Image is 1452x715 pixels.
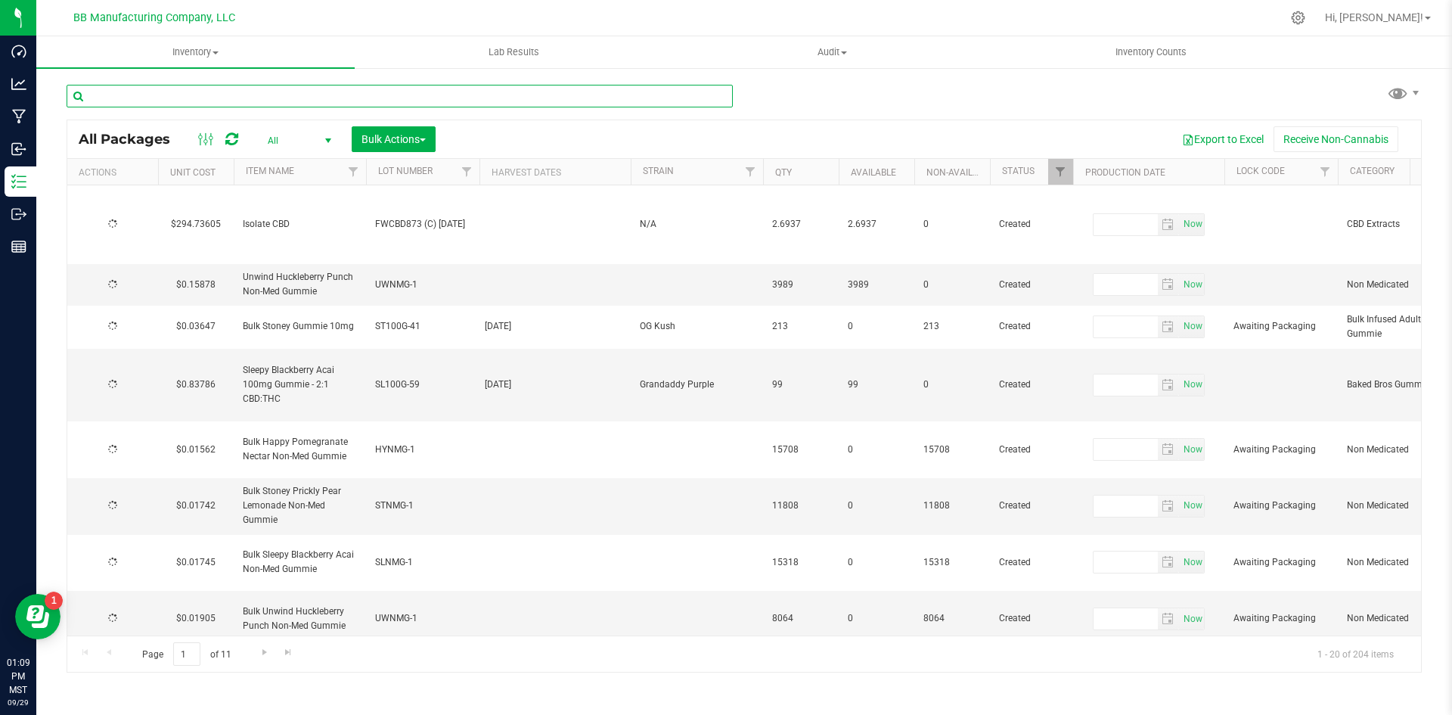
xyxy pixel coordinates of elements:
[243,548,357,577] span: Bulk Sleepy Blackberry Acai Non-Med Gummie
[1233,499,1329,513] span: Awaiting Packaging
[243,319,357,334] span: Bulk Stoney Gummie 10mg
[375,611,470,626] span: UWNMG-1
[848,443,905,457] span: 0
[775,167,792,178] a: Qty
[848,555,905,570] span: 0
[1158,496,1180,517] span: select
[640,217,754,232] span: N/A
[999,217,1064,232] span: Created
[1158,552,1180,573] span: select
[923,378,981,392] span: 0
[158,421,234,478] td: $0.01562
[11,44,26,59] inline-svg: Dashboard
[1158,439,1180,460] span: select
[848,611,905,626] span: 0
[923,499,981,513] span: 11808
[243,605,357,633] span: Bulk Unwind Huckleberry Punch Non-Med Gummie
[485,378,626,392] div: Value 1: 2024-09-25
[170,167,216,178] a: Unit Cost
[1158,214,1180,235] span: select
[1179,552,1204,573] span: select
[772,378,830,392] span: 99
[738,159,763,185] a: Filter
[1180,439,1205,461] span: Set Current date
[848,378,905,392] span: 99
[1158,375,1180,396] span: select
[1180,608,1205,630] span: Set Current date
[36,36,355,68] a: Inventory
[1180,274,1205,296] span: Set Current date
[772,278,830,292] span: 3989
[926,167,994,178] a: Non-Available
[1325,11,1423,23] span: Hi, [PERSON_NAME]!
[352,126,436,152] button: Bulk Actions
[375,378,470,392] span: SL100G-59
[79,131,185,148] span: All Packages
[1350,166,1395,176] a: Category
[278,642,299,663] a: Go to the last page
[999,443,1064,457] span: Created
[375,443,470,457] span: HYNMG-1
[673,36,991,68] a: Audit
[243,363,357,407] span: Sleepy Blackberry Acai 100mg Gummie - 2:1 CBD:THC
[341,159,366,185] a: Filter
[129,642,244,666] span: Page of 11
[11,174,26,189] inline-svg: Inventory
[158,478,234,535] td: $0.01742
[1172,126,1274,152] button: Export to Excel
[1236,166,1285,176] a: Lock Code
[253,642,275,663] a: Go to the next page
[1180,495,1205,517] span: Set Current date
[999,319,1064,334] span: Created
[1095,45,1207,59] span: Inventory Counts
[1085,167,1165,178] a: Production Date
[468,45,560,59] span: Lab Results
[1305,642,1406,665] span: 1 - 20 of 204 items
[158,591,234,648] td: $0.01905
[375,555,470,570] span: SLNMG-1
[923,555,981,570] span: 15318
[243,270,357,299] span: Unwind Huckleberry Punch Non-Med Gummie
[1289,11,1308,25] div: Manage settings
[375,319,470,334] span: ST100G-41
[1233,319,1329,334] span: Awaiting Packaging
[11,239,26,254] inline-svg: Reports
[246,166,294,176] a: Item Name
[923,217,981,232] span: 0
[1179,316,1204,337] span: select
[999,499,1064,513] span: Created
[1313,159,1338,185] a: Filter
[243,435,357,464] span: Bulk Happy Pomegranate Nectar Non-Med Gummie
[7,697,29,708] p: 09/29
[455,159,479,185] a: Filter
[1002,166,1035,176] a: Status
[1179,439,1204,460] span: select
[643,166,674,176] a: Strain
[1233,443,1329,457] span: Awaiting Packaging
[1233,611,1329,626] span: Awaiting Packaging
[36,45,355,59] span: Inventory
[158,306,234,348] td: $0.03647
[1158,608,1180,630] span: select
[640,378,754,392] span: Grandaddy Purple
[772,499,830,513] span: 11808
[7,656,29,697] p: 01:09 PM MST
[772,555,830,570] span: 15318
[992,36,1311,68] a: Inventory Counts
[73,11,235,24] span: BB Manufacturing Company, LLC
[485,319,626,334] div: Value 1: 2024-11-19
[1180,374,1205,396] span: Set Current date
[923,278,981,292] span: 0
[923,443,981,457] span: 15708
[848,278,905,292] span: 3989
[11,207,26,222] inline-svg: Outbound
[1179,496,1204,517] span: select
[772,217,830,232] span: 2.6937
[923,319,981,334] span: 213
[1158,274,1180,295] span: select
[1274,126,1398,152] button: Receive Non-Cannabis
[158,535,234,592] td: $0.01745
[479,159,631,185] th: Harvest Dates
[375,278,470,292] span: UWNMG-1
